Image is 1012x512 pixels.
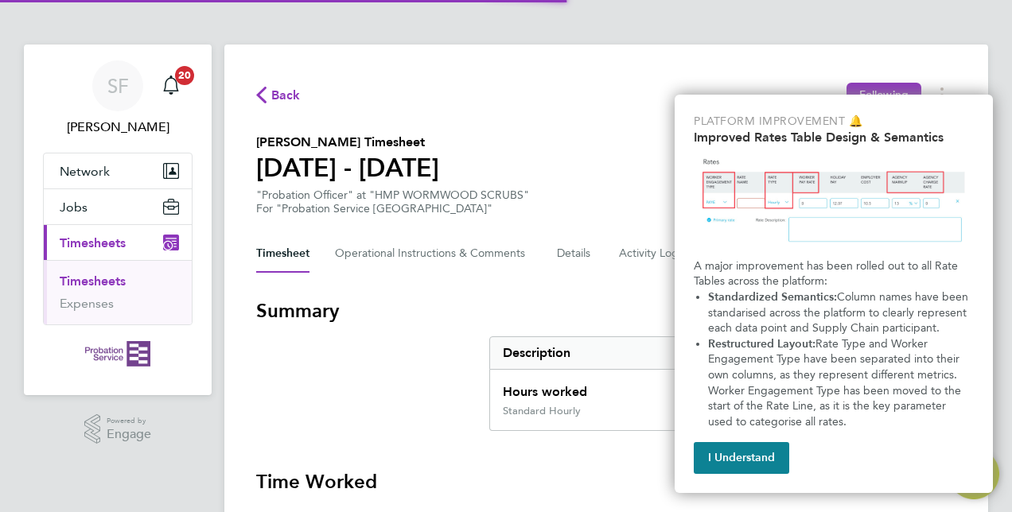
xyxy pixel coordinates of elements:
span: Engage [107,428,151,441]
span: Powered by [107,414,151,428]
strong: Standardized Semantics: [708,290,837,304]
div: Description [490,337,839,369]
strong: Restructured Layout: [708,337,815,351]
span: Column names have been standarised across the platform to clearly represent each data point and S... [708,290,971,335]
div: Improved Rate Table Semantics [675,95,993,493]
span: SF [107,76,129,96]
span: Samantha Fallows [43,118,193,137]
span: Timesheets [60,235,126,250]
nav: Main navigation [24,45,212,395]
h3: Summary [256,298,956,324]
div: For "Probation Service [GEOGRAPHIC_DATA]" [256,202,529,215]
span: Network [60,164,110,179]
span: Jobs [60,200,88,215]
button: Activity Logs [619,235,686,273]
h1: [DATE] - [DATE] [256,152,439,184]
img: probationservice-logo-retina.png [85,341,150,367]
div: "Probation Officer" at "HMP WORMWOOD SCRUBS" [256,188,529,215]
span: Following [859,87,909,102]
span: Back [271,86,301,105]
div: Standard Hourly [503,405,581,417]
p: A major improvement has been rolled out to all Rate Tables across the platform: [694,258,974,289]
h2: [PERSON_NAME] Timesheet [256,133,439,152]
a: Timesheets [60,273,126,289]
a: Expenses [60,296,114,311]
button: Timesheets Menu [928,83,956,107]
button: Details [557,235,594,273]
div: Hours worked [490,370,839,405]
h3: Time Worked [256,469,956,495]
img: Updated Rates Table Design & Semantics [694,151,974,252]
button: Timesheet [256,235,309,273]
h2: Improved Rates Table Design & Semantics [694,130,974,145]
span: 20 [175,66,194,85]
p: Platform Improvement 🔔 [694,114,974,130]
span: Rate Type and Worker Engagement Type have been separated into their own columns, as they represen... [708,337,964,429]
a: Go to home page [43,341,193,367]
button: Operational Instructions & Comments [335,235,531,273]
div: Summary [489,336,956,431]
a: Go to account details [43,60,193,137]
button: I Understand [694,442,789,474]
